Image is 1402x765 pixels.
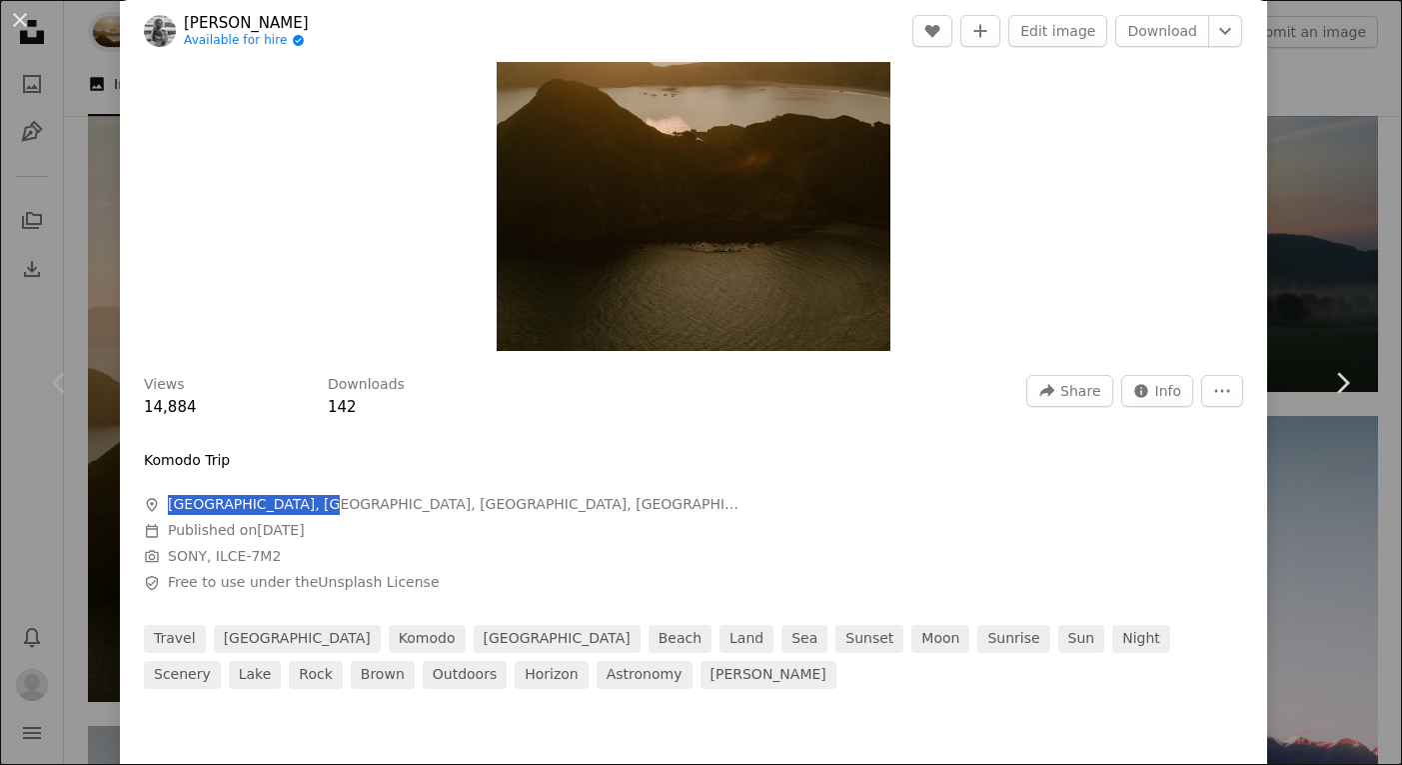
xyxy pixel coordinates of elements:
[1112,625,1170,653] a: night
[515,661,589,689] a: horizon
[144,661,221,689] a: scenery
[835,625,903,653] a: sunset
[328,398,357,416] span: 142
[597,661,693,689] a: astronomy
[144,375,185,395] h3: Views
[1155,376,1182,406] span: Info
[328,375,405,395] h3: Downloads
[184,33,309,49] a: Available for hire
[1121,375,1194,407] button: Stats about this image
[257,522,304,538] time: December 21, 2023 at 4:03:46 AM PST
[289,661,342,689] a: rock
[144,15,176,47] img: Go to Lena Kestler's profile
[214,625,381,653] a: [GEOGRAPHIC_DATA]
[168,495,743,515] span: [GEOGRAPHIC_DATA], [GEOGRAPHIC_DATA], [GEOGRAPHIC_DATA], [GEOGRAPHIC_DATA], [GEOGRAPHIC_DATA]
[1282,287,1402,479] a: Next
[960,15,1000,47] button: Add to Collection
[977,625,1049,653] a: sunrise
[318,574,439,590] a: Unsplash License
[1115,15,1209,47] a: Download
[781,625,827,653] a: sea
[1026,375,1112,407] button: Share this image
[184,13,309,33] a: [PERSON_NAME]
[719,625,773,653] a: land
[168,547,281,567] button: SONY, ILCE-7M2
[649,625,711,653] a: beach
[168,522,305,538] span: Published on
[1008,15,1107,47] button: Edit image
[144,451,230,471] p: Komodo Trip
[701,661,836,689] a: [PERSON_NAME]
[1208,15,1242,47] button: Choose download size
[389,625,466,653] a: komodo
[229,661,282,689] a: lake
[911,625,969,653] a: moon
[144,398,197,416] span: 14,884
[168,573,440,593] span: Free to use under the
[144,625,206,653] a: travel
[474,625,641,653] a: [GEOGRAPHIC_DATA]
[423,661,507,689] a: outdoors
[1201,375,1243,407] button: More Actions
[1060,376,1100,406] span: Share
[912,15,952,47] button: Like
[1058,625,1105,653] a: sun
[351,661,415,689] a: brown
